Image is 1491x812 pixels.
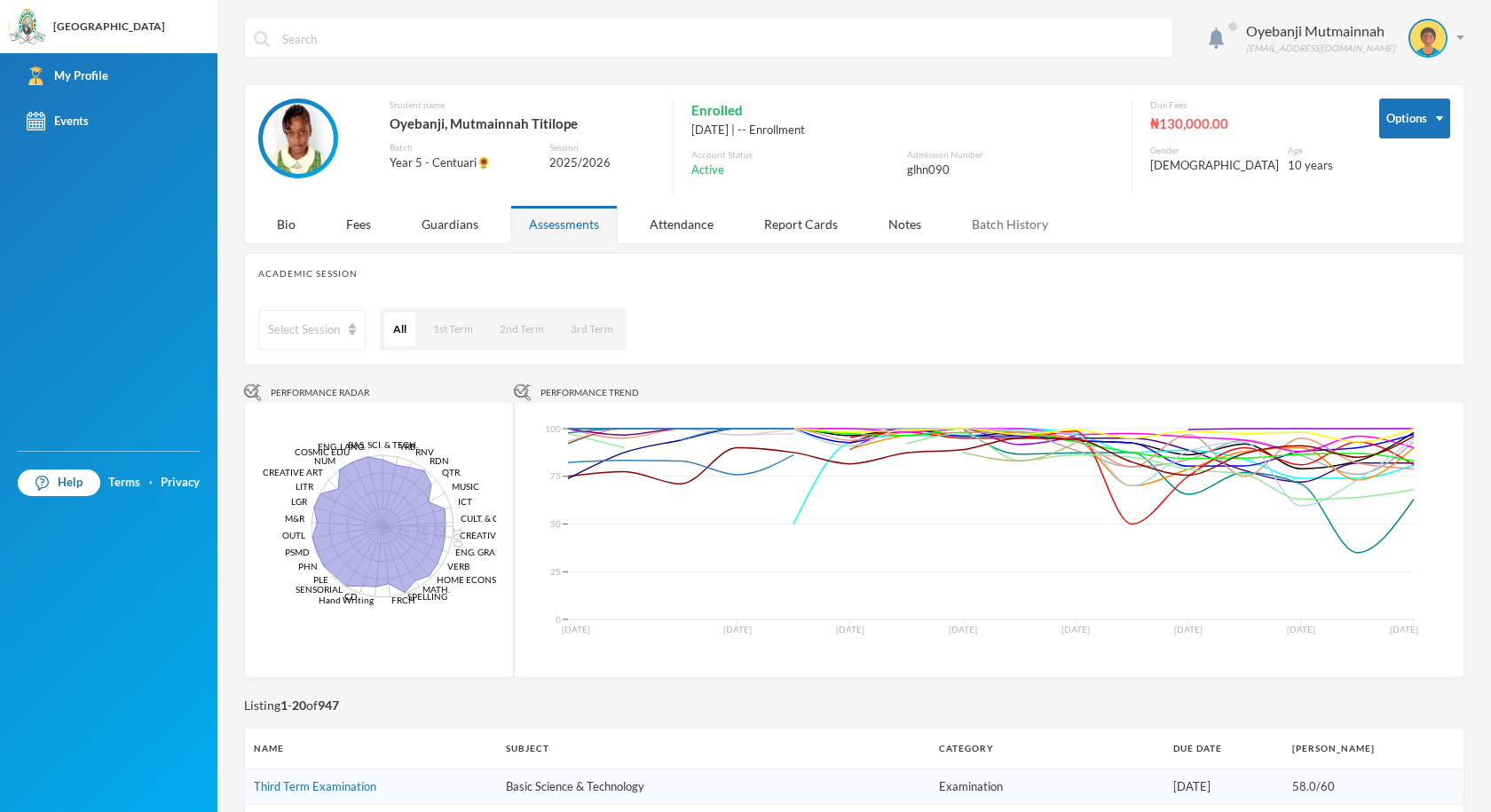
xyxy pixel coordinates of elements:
tspan: 75 [550,471,561,482]
div: Fees [327,205,390,243]
tspan: MUSIC [452,481,479,492]
tspan: [DATE] [1174,624,1203,635]
tspan: RNV [415,446,434,457]
div: Bio [258,205,314,243]
div: Batch History [953,205,1067,243]
button: All [384,312,415,346]
input: Search [280,19,1164,59]
div: · [149,474,153,492]
tspan: NUM [314,455,335,466]
tspan: MATH. [422,585,450,595]
tspan: [DATE] [835,624,864,635]
tspan: CREATIVE WRI. [460,530,522,540]
div: Guardians [403,205,497,243]
tspan: CULT. & CREAT. ARTS [461,513,544,524]
tspan: PSMD [285,547,310,557]
div: Report Cards [745,205,856,243]
tspan: Hand Writing [319,595,374,606]
div: Student name [390,99,655,112]
tspan: [DATE] [948,624,976,635]
div: Academic Session [258,267,1450,280]
th: Category [930,729,1164,769]
tspan: SENSORIAL [296,585,343,595]
span: Performance Radar [271,386,369,399]
a: Terms [108,474,140,492]
tspan: [DATE] [722,624,751,635]
tspan: [DATE] [562,624,590,635]
div: [EMAIL_ADDRESS][DOMAIN_NAME] [1246,42,1395,55]
tspan: [DATE] [1061,624,1090,635]
div: Oyebanji Mutmainnah [1246,20,1395,42]
button: 1st Term [424,312,482,346]
button: 2nd Term [491,312,553,346]
tspan: CREATIVE ART [263,467,323,477]
div: Events [27,112,89,130]
div: Account Status [691,148,898,162]
b: 20 [292,698,306,713]
tspan: YRB [399,441,415,452]
td: [DATE] [1164,769,1284,805]
div: Select Session [268,321,340,339]
div: Notes [870,205,940,243]
tspan: BAS. SCI. & TECH. [348,439,418,450]
tspan: [DATE] [1390,624,1418,635]
tspan: OUTL [282,530,305,540]
th: Subject [497,729,930,769]
td: Basic Science & Technology [497,769,930,805]
div: Oyebanji, Mutmainnah Titilope [390,112,655,135]
td: Examination [930,769,1164,805]
tspan: ICT [458,497,472,508]
div: Age [1288,144,1353,157]
div: Assessments [510,205,618,243]
button: 3rd Term [562,312,622,346]
tspan: 75 [433,526,448,540]
tspan: [DATE] [1287,624,1315,635]
img: logo [10,10,45,45]
div: glhn090 [907,162,1114,179]
b: 1 [280,698,288,713]
a: Privacy [161,474,200,492]
div: My Profile [27,67,108,85]
tspan: FRCH [391,595,415,606]
div: Gender [1150,144,1279,157]
span: Listing - of [244,696,339,714]
tspan: 100 [545,423,561,434]
tspan: COSMIC EDU [295,446,350,457]
td: 58.0/60 [1283,769,1463,805]
tspan: VERB [447,562,469,572]
th: Name [245,729,497,769]
tspan: PHN [298,562,318,572]
div: Attendance [631,205,732,243]
span: Performance Trend [540,386,639,399]
th: Due Date [1164,729,1284,769]
b: 947 [318,698,339,713]
div: 2025/2026 [549,154,655,172]
div: Due Fees [1150,99,1353,112]
th: [PERSON_NAME] [1283,729,1463,769]
tspan: LITR [296,481,314,492]
tspan: SPELLING [407,592,447,603]
tspan: 25 [550,566,561,577]
tspan: CD [344,592,358,603]
tspan: 0 [556,614,561,625]
tspan: 50 [550,518,561,529]
div: Year 5 - Centuari🌻 [390,154,535,172]
img: STUDENT [1410,20,1446,56]
div: [GEOGRAPHIC_DATA] [53,19,165,35]
tspan: ENG. LANG. [318,441,366,452]
tspan: LGR [291,497,308,508]
div: [DEMOGRAPHIC_DATA] [1150,157,1279,175]
tspan: PLE [313,574,328,585]
a: Help [18,469,100,496]
div: Admission Number [907,148,1114,162]
div: ₦130,000.00 [1150,112,1353,135]
tspan: QTR. [442,467,461,477]
button: Options [1379,99,1450,138]
tspan: ENG. GRAMMAR [455,547,524,557]
div: [DATE] | -- Enrollment [691,122,1114,139]
tspan: RDN [430,455,449,466]
tspan: M&R [285,513,305,524]
a: Third Term Examination [254,779,376,793]
tspan: 100 [451,526,466,548]
div: Session [549,141,655,154]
